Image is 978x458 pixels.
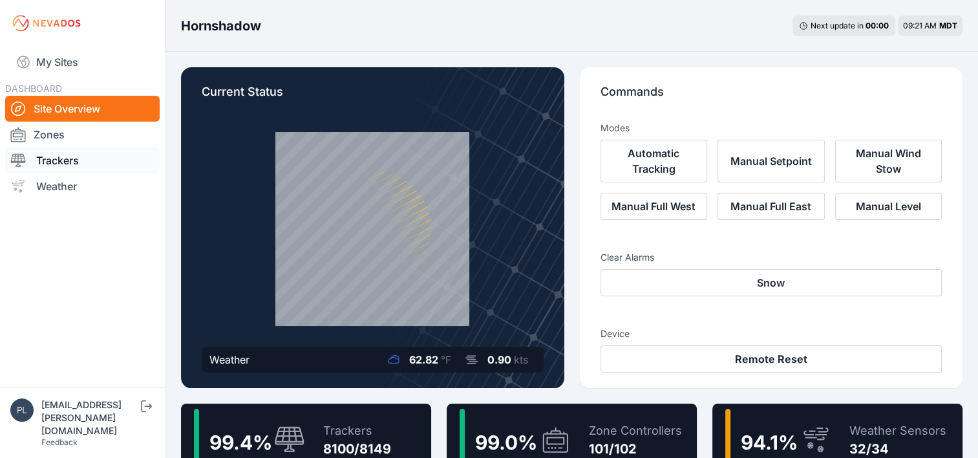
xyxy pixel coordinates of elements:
[323,440,391,458] div: 8100/8149
[5,83,62,94] span: DASHBOARD
[475,431,537,454] span: 99.0 %
[514,353,528,366] span: kts
[589,422,682,440] div: Zone Controllers
[811,21,864,30] span: Next update in
[601,122,630,135] h3: Modes
[409,353,438,366] span: 62.82
[209,431,272,454] span: 99.4 %
[202,83,544,111] p: Current Status
[835,193,942,220] button: Manual Level
[181,17,261,35] h3: Hornshadow
[209,352,250,367] div: Weather
[181,9,261,43] nav: Breadcrumb
[741,431,798,454] span: 94.1 %
[601,83,942,111] p: Commands
[5,122,160,147] a: Zones
[41,437,78,447] a: Feedback
[5,96,160,122] a: Site Overview
[589,440,682,458] div: 101/102
[601,251,942,264] h3: Clear Alarms
[601,140,708,182] button: Automatic Tracking
[903,21,937,30] span: 09:21 AM
[835,140,942,182] button: Manual Wind Stow
[866,21,889,31] div: 00 : 00
[10,13,83,34] img: Nevados
[601,269,942,296] button: Snow
[41,398,138,437] div: [EMAIL_ADDRESS][PERSON_NAME][DOMAIN_NAME]
[487,353,511,366] span: 0.90
[10,398,34,422] img: plsmith@sundt.com
[718,140,825,182] button: Manual Setpoint
[323,422,391,440] div: Trackers
[441,353,451,366] span: °F
[5,173,160,199] a: Weather
[849,422,946,440] div: Weather Sensors
[718,193,825,220] button: Manual Full East
[849,440,946,458] div: 32/34
[601,327,942,340] h3: Device
[939,21,957,30] span: MDT
[601,193,708,220] button: Manual Full West
[5,47,160,78] a: My Sites
[5,147,160,173] a: Trackers
[601,345,942,373] button: Remote Reset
